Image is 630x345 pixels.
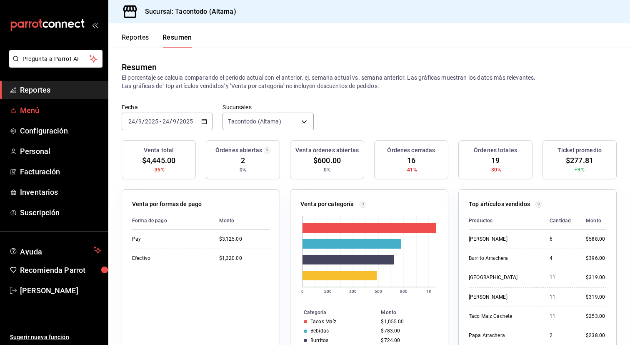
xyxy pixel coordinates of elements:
[469,332,536,339] div: Papa Arrachera
[128,118,135,125] input: --
[550,236,572,243] div: 6
[20,146,101,157] span: Personal
[469,255,536,262] div: Burrito Arrachera
[92,22,98,28] button: open_drawer_menu
[586,274,606,281] div: $319.00
[122,33,149,48] button: Reportes
[219,255,270,262] div: $1,320.00
[290,308,377,317] th: Categoría
[142,118,145,125] span: /
[400,289,407,294] text: 800
[20,105,101,116] span: Menú
[138,7,236,17] h3: Sucursal: Tacontodo (Altama)
[426,289,432,294] text: 1K
[491,155,500,166] span: 19
[219,236,270,243] div: $3,125.00
[222,104,313,110] label: Sucursales
[375,289,382,294] text: 600
[550,294,572,301] div: 11
[407,155,415,166] span: 16
[381,328,435,334] div: $783.00
[586,332,606,339] div: $238.00
[20,84,101,96] span: Reportes
[310,337,328,343] div: Burritos
[586,294,606,301] div: $319.00
[324,166,330,174] span: 0%
[162,33,192,48] button: Resumen
[381,337,435,343] div: $724.00
[170,118,172,125] span: /
[469,236,536,243] div: [PERSON_NAME]
[469,294,536,301] div: [PERSON_NAME]
[474,146,517,155] h3: Órdenes totales
[135,118,138,125] span: /
[20,207,101,218] span: Suscripción
[162,118,170,125] input: --
[566,155,593,166] span: $277.81
[381,319,435,325] div: $1,055.00
[240,166,246,174] span: 0%
[132,200,202,209] p: Venta por formas de pago
[241,155,245,166] span: 2
[138,118,142,125] input: --
[469,313,536,320] div: Taco Maíz Cachete
[550,332,572,339] div: 2
[20,186,101,198] span: Inventarios
[579,212,606,230] th: Monto
[177,118,179,125] span: /
[144,146,174,155] h3: Venta total
[349,289,357,294] text: 400
[20,245,90,255] span: Ayuda
[20,166,101,177] span: Facturación
[324,289,332,294] text: 200
[212,212,270,230] th: Monto
[132,212,212,230] th: Forma de pago
[132,255,206,262] div: Efectivo
[310,328,329,334] div: Bebidas
[543,212,579,230] th: Cantidad
[469,274,536,281] div: [GEOGRAPHIC_DATA]
[586,236,606,243] div: $588.00
[377,308,448,317] th: Monto
[122,61,157,73] div: Resumen
[6,60,102,69] a: Pregunta a Parrot AI
[10,333,101,342] span: Sugerir nueva función
[469,200,530,209] p: Top artículos vendidos
[557,146,602,155] h3: Ticket promedio
[405,166,417,174] span: -41%
[301,289,304,294] text: 0
[550,274,572,281] div: 11
[575,166,584,174] span: +9%
[387,146,435,155] h3: Órdenes cerradas
[550,313,572,320] div: 11
[20,285,101,296] span: [PERSON_NAME]
[490,166,501,174] span: -30%
[310,319,336,325] div: Tacos Maíz
[22,55,90,63] span: Pregunta a Parrot AI
[295,146,359,155] h3: Venta órdenes abiertas
[132,236,206,243] div: Pay
[179,118,193,125] input: ----
[122,33,192,48] div: navigation tabs
[215,146,262,155] h3: Órdenes abiertas
[20,125,101,136] span: Configuración
[160,118,161,125] span: -
[145,118,159,125] input: ----
[20,264,101,276] span: Recomienda Parrot
[122,73,617,90] p: El porcentaje se calcula comparando el período actual con el anterior, ej. semana actual vs. sema...
[142,155,175,166] span: $4,445.00
[313,155,341,166] span: $600.00
[172,118,177,125] input: --
[586,313,606,320] div: $253.00
[9,50,102,68] button: Pregunta a Parrot AI
[122,104,212,110] label: Fecha
[586,255,606,262] div: $396.00
[469,212,543,230] th: Productos
[228,117,281,126] span: Tacontodo (Altama)
[153,166,165,174] span: -35%
[550,255,572,262] div: 4
[300,200,354,209] p: Venta por categoría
